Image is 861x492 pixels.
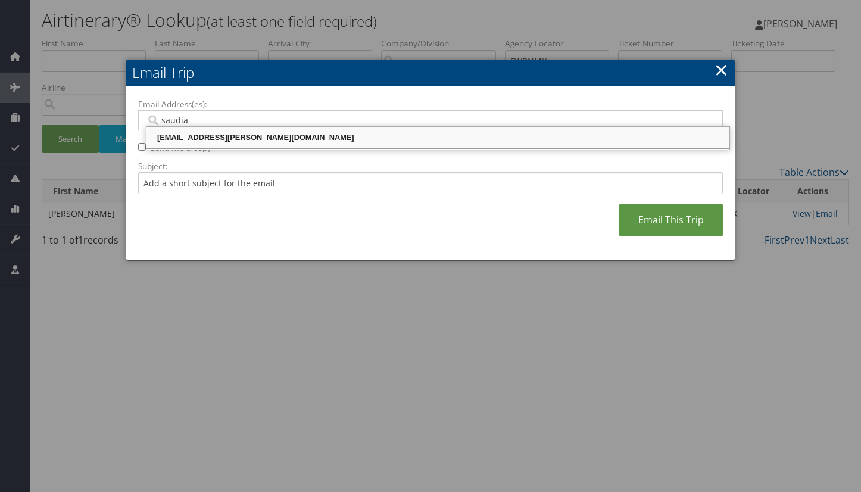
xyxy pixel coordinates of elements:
label: Email Address(es): [138,98,723,110]
div: [EMAIL_ADDRESS][PERSON_NAME][DOMAIN_NAME] [148,132,728,144]
h2: Email Trip [126,60,735,86]
label: Subject: [138,160,723,172]
a: × [715,58,728,82]
input: Add a short subject for the email [138,172,723,194]
a: Email This Trip [619,204,723,236]
input: Email address (Separate multiple email addresses with commas) [146,114,715,126]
